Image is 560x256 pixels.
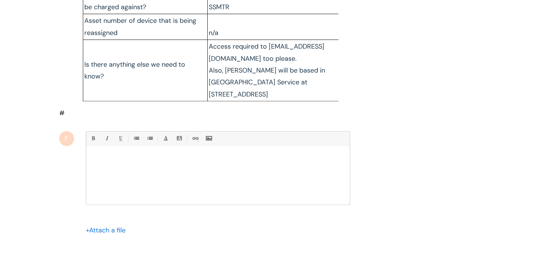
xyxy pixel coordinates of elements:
[86,224,130,236] div: Attach a file
[207,40,362,101] td: Access required to [EMAIL_ADDRESS][DOMAIN_NAME] too please. Also, [PERSON_NAME] will be based in ...
[145,134,154,143] a: 1. Ordered List (Ctrl-Shift-8)
[207,14,362,40] td: n/a
[175,134,184,143] a: Back Color
[83,14,207,40] td: Asset number of device that is being reassigned
[102,134,111,143] a: Italic (Ctrl-I)
[116,134,125,143] a: Underline(Ctrl-U)
[131,134,141,143] a: • Unordered List (Ctrl-Shift-7)
[86,226,89,235] span: +
[190,134,200,143] a: Link
[59,131,74,146] div: F
[83,40,207,101] td: Is there anything else we need to know?
[161,134,170,143] a: Font Color
[204,134,213,143] a: Insert Image...
[88,134,98,143] a: Bold (Ctrl-B)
